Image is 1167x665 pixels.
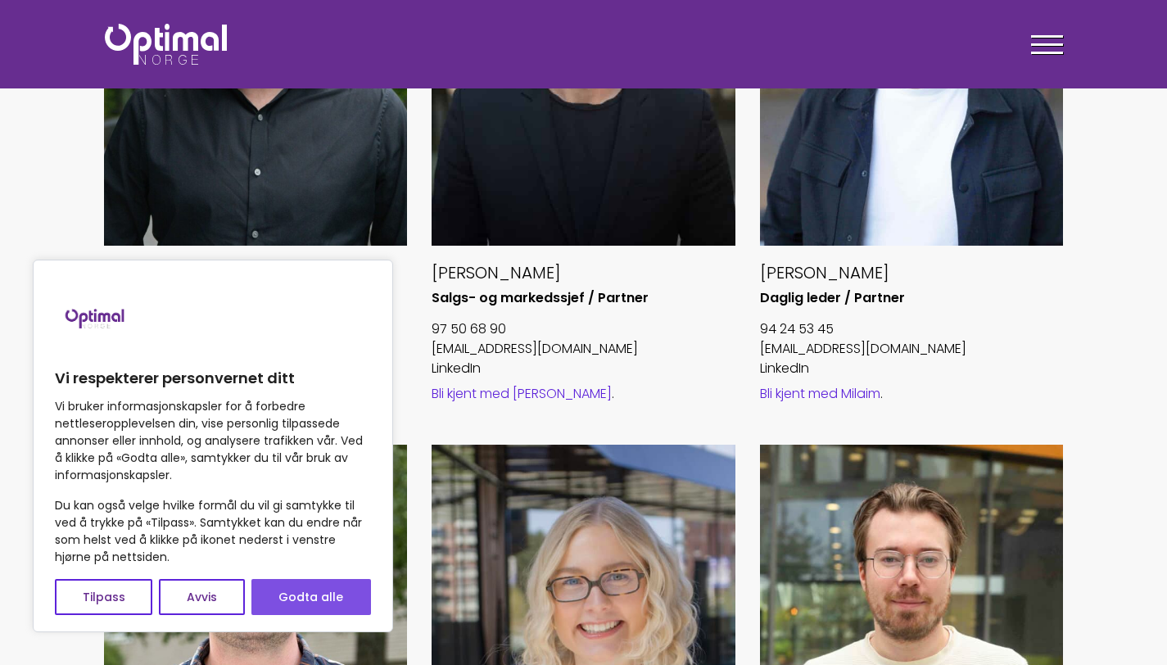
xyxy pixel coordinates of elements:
[55,398,371,484] p: Vi bruker informasjonskapsler for å forbedre nettleseropplevelsen din, vise personlig tilpassede ...
[760,339,966,358] a: [EMAIL_ADDRESS][DOMAIN_NAME]
[33,260,393,632] div: Vi respekterer personvernet ditt
[55,497,371,566] p: Du kan også velge hvilke formål du vil gi samtykke til ved å trykke på «Tilpass». Samtykket kan d...
[760,384,880,403] a: Bli kjent med Milaim
[760,359,809,378] a: LinkedIn
[760,385,1064,403] div: .
[159,579,244,615] button: Avvis
[432,385,735,403] div: .
[55,369,371,388] p: Vi respekterer personvernet ditt
[432,339,638,358] a: [EMAIL_ADDRESS][DOMAIN_NAME]
[55,579,152,615] button: Tilpass
[760,290,1064,307] h6: Daglig leder / Partner
[251,579,371,615] button: Godta alle
[432,262,735,283] h5: [PERSON_NAME]
[432,290,735,307] h6: Salgs- og markedssjef / Partner
[760,262,1064,283] h5: [PERSON_NAME]
[105,24,227,65] img: Optimal Norge
[432,384,612,403] a: Bli kjent med [PERSON_NAME]
[432,359,481,378] a: LinkedIn
[55,277,137,359] img: Brand logo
